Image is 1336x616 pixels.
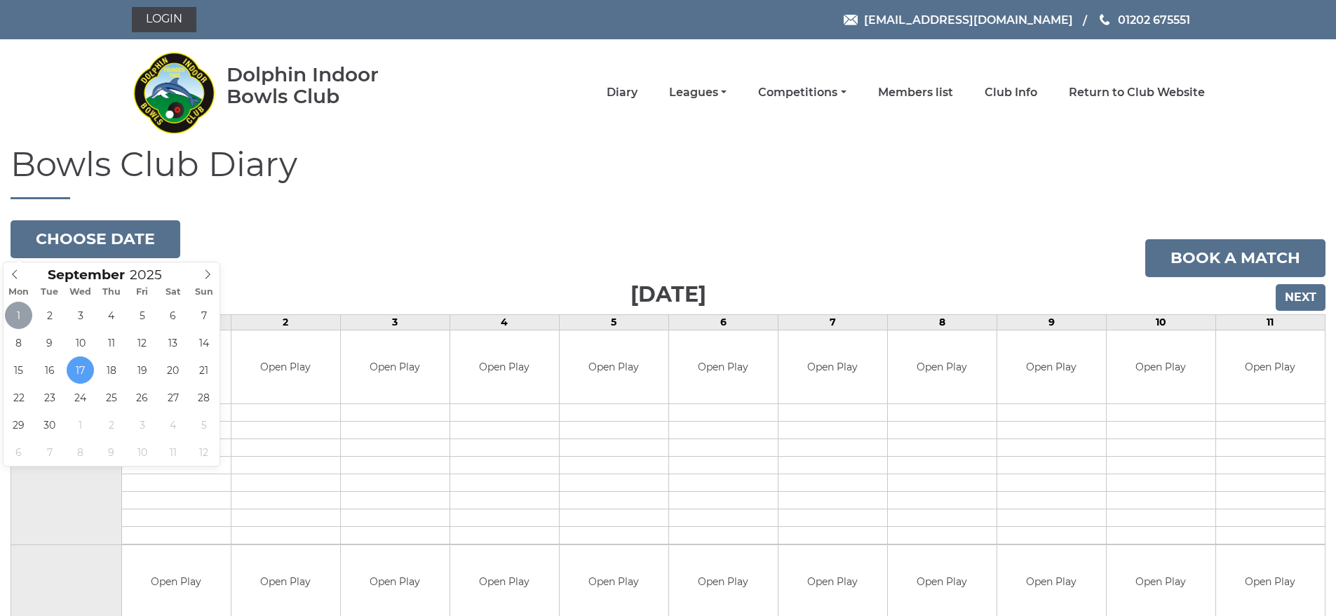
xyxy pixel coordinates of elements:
a: Book a match [1145,239,1325,277]
span: October 12, 2025 [190,438,217,466]
h1: Bowls Club Diary [11,146,1325,199]
span: October 2, 2025 [97,411,125,438]
span: September 14, 2025 [190,329,217,356]
span: September 1, 2025 [5,302,32,329]
span: 01202 675551 [1118,13,1190,26]
span: Thu [96,288,127,297]
button: Choose date [11,220,180,258]
span: September 16, 2025 [36,356,63,384]
td: Open Play [997,330,1106,404]
td: Open Play [341,330,450,404]
input: Scroll to increment [125,267,180,283]
span: October 11, 2025 [159,438,187,466]
span: Fri [127,288,158,297]
span: October 6, 2025 [5,438,32,466]
a: Return to Club Website [1069,85,1205,100]
span: September 7, 2025 [190,302,217,329]
td: 6 [668,314,778,330]
span: September 21, 2025 [190,356,217,384]
img: Dolphin Indoor Bowls Club [132,43,216,142]
span: September 15, 2025 [5,356,32,384]
td: Open Play [1107,330,1215,404]
span: Sun [189,288,220,297]
td: Open Play [560,330,668,404]
td: 11 [1215,314,1325,330]
span: October 7, 2025 [36,438,63,466]
span: September 8, 2025 [5,329,32,356]
td: Open Play [231,330,340,404]
span: September 13, 2025 [159,329,187,356]
span: September 24, 2025 [67,384,94,411]
a: Diary [607,85,637,100]
span: September 2, 2025 [36,302,63,329]
span: September 29, 2025 [5,411,32,438]
span: September 4, 2025 [97,302,125,329]
span: October 1, 2025 [67,411,94,438]
span: September 27, 2025 [159,384,187,411]
span: September 12, 2025 [128,329,156,356]
td: Open Play [1216,330,1325,404]
span: October 10, 2025 [128,438,156,466]
span: October 8, 2025 [67,438,94,466]
a: Members list [878,85,953,100]
td: 7 [778,314,887,330]
span: September 22, 2025 [5,384,32,411]
a: Phone us 01202 675551 [1098,11,1190,29]
div: Dolphin Indoor Bowls Club [227,64,424,107]
span: October 9, 2025 [97,438,125,466]
span: September 20, 2025 [159,356,187,384]
td: Open Play [669,330,778,404]
td: 9 [997,314,1106,330]
span: September 25, 2025 [97,384,125,411]
td: Open Play [450,330,559,404]
a: Club Info [985,85,1037,100]
span: September 5, 2025 [128,302,156,329]
span: [EMAIL_ADDRESS][DOMAIN_NAME] [864,13,1073,26]
a: Login [132,7,196,32]
td: 3 [340,314,450,330]
input: Next [1276,284,1325,311]
td: 4 [450,314,559,330]
img: Phone us [1100,14,1109,25]
span: September 11, 2025 [97,329,125,356]
span: September 10, 2025 [67,329,94,356]
span: Mon [4,288,34,297]
span: October 3, 2025 [128,411,156,438]
td: Open Play [778,330,887,404]
span: Scroll to increment [48,269,125,282]
td: 5 [559,314,668,330]
span: September 28, 2025 [190,384,217,411]
span: Tue [34,288,65,297]
span: September 26, 2025 [128,384,156,411]
span: September 23, 2025 [36,384,63,411]
a: Email [EMAIL_ADDRESS][DOMAIN_NAME] [844,11,1073,29]
span: October 5, 2025 [190,411,217,438]
img: Email [844,15,858,25]
span: October 4, 2025 [159,411,187,438]
span: September 9, 2025 [36,329,63,356]
td: 10 [1106,314,1215,330]
span: September 30, 2025 [36,411,63,438]
span: Sat [158,288,189,297]
span: September 18, 2025 [97,356,125,384]
span: September 19, 2025 [128,356,156,384]
td: 8 [887,314,997,330]
span: September 3, 2025 [67,302,94,329]
span: Wed [65,288,96,297]
a: Leagues [669,85,727,100]
a: Competitions [758,85,846,100]
span: September 6, 2025 [159,302,187,329]
td: 2 [231,314,340,330]
span: September 17, 2025 [67,356,94,384]
td: Open Play [888,330,997,404]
